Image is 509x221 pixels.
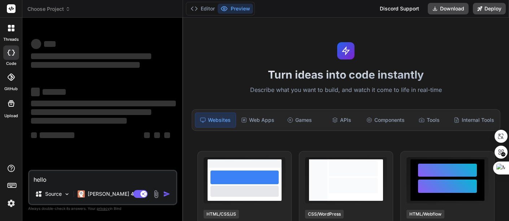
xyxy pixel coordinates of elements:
span: ‌ [31,53,151,59]
span: ‌ [43,89,66,95]
textarea: hello [29,171,176,184]
label: code [6,61,16,67]
label: GitHub [4,86,18,92]
button: Deploy [473,3,506,14]
p: [PERSON_NAME] 4 S.. [88,190,142,198]
span: ‌ [31,109,151,115]
img: attachment [152,190,160,198]
div: Games [279,112,320,128]
button: Preview [218,4,253,14]
div: Components [364,112,408,128]
button: Download [428,3,469,14]
div: Websites [195,112,236,128]
span: ‌ [31,101,176,106]
span: ‌ [31,62,140,68]
img: icon [163,190,170,198]
img: Pick Models [64,191,70,197]
p: Describe what you want to build, and watch it come to life in real-time [187,85,505,95]
span: ‌ [40,132,74,138]
div: Web Apps [238,112,278,128]
span: ‌ [31,88,40,96]
span: ‌ [31,39,41,49]
span: ‌ [154,132,160,138]
span: ‌ [44,41,56,47]
button: Editor [188,4,218,14]
div: CSS/WordPress [305,210,344,218]
div: Internal Tools [451,112,497,128]
span: ‌ [31,132,37,138]
div: HTML/Webflow [406,210,444,218]
div: HTML/CSS/JS [204,210,239,218]
label: threads [3,36,19,43]
span: ‌ [144,132,150,138]
span: ‌ [31,118,127,124]
label: Upload [4,113,18,119]
h1: Turn ideas into code instantly [187,68,505,81]
img: settings [5,197,17,209]
p: Source [45,190,62,198]
p: Always double-check its answers. Your in Bind [28,205,177,212]
span: privacy [97,206,110,211]
div: Discord Support [375,3,423,14]
div: Tools [409,112,449,128]
div: APIs [322,112,362,128]
img: Claude 4 Sonnet [78,190,85,198]
span: ‌ [164,132,170,138]
span: Choose Project [27,5,70,13]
